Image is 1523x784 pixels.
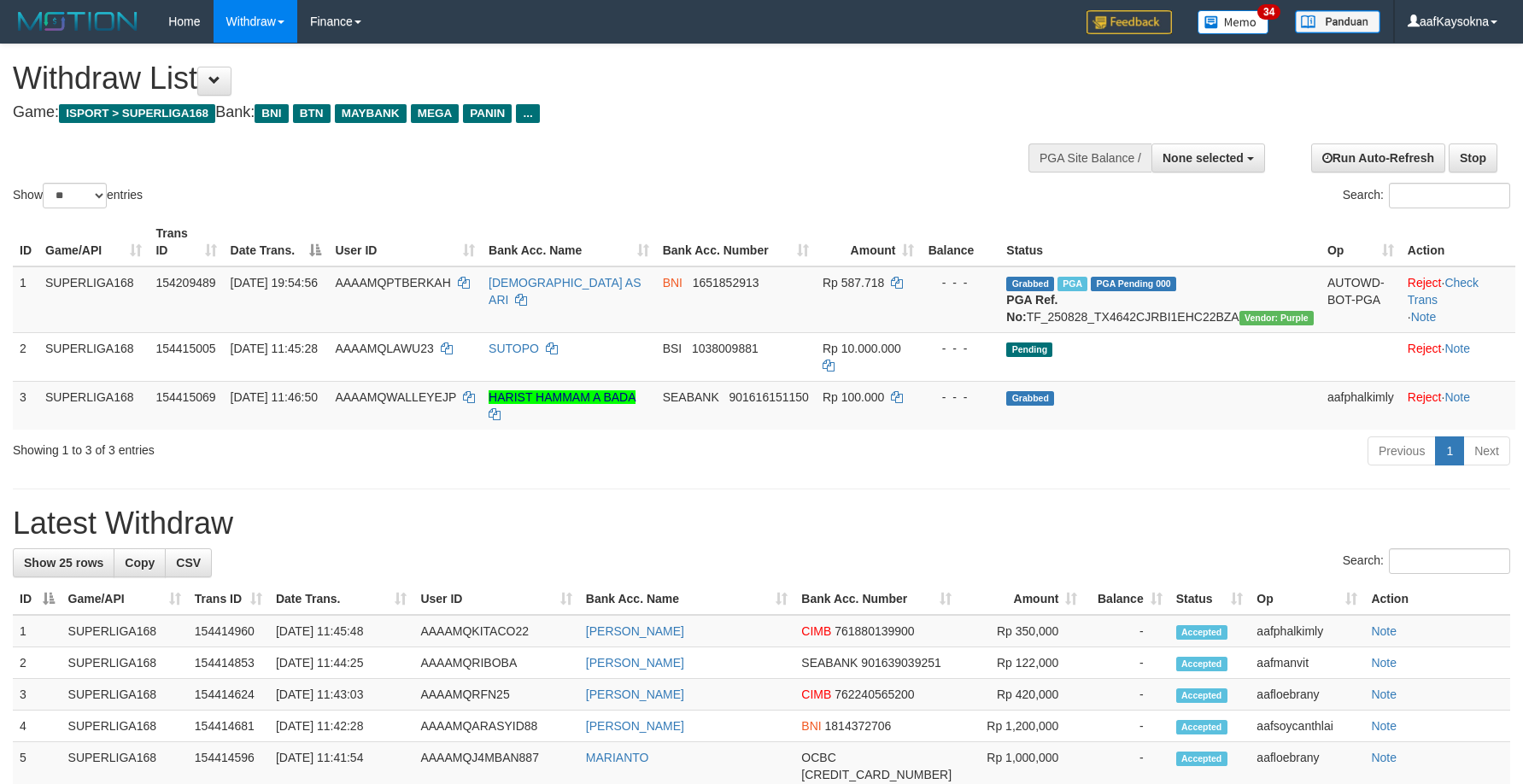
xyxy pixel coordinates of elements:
[835,624,914,638] span: Copy 761880139900 to clipboard
[1311,143,1445,173] a: Run Auto-Refresh
[13,583,62,615] th: ID: activate to sort column descending
[1198,10,1269,34] img: Button%20Memo.svg
[1295,10,1380,33] img: panduan.png
[149,218,223,266] th: Trans ID: activate to sort column ascending
[13,679,62,711] td: 3
[269,583,413,615] th: Date Trans.: activate to sort column ascending
[13,104,999,121] h4: Game: Bank:
[1176,625,1227,640] span: Accepted
[1444,390,1470,404] a: Note
[269,615,413,647] td: [DATE] 11:45:48
[413,647,578,679] td: AAAAMQRIBOBA
[1176,752,1227,766] span: Accepted
[1401,381,1515,430] td: ·
[1371,719,1397,733] a: Note
[38,381,149,430] td: SUPERLIGA168
[1408,390,1442,404] a: Reject
[13,183,143,208] label: Show entries
[825,719,892,733] span: Copy 1814372706 to clipboard
[1239,311,1314,325] span: Vendor URL: https://trx4.1velocity.biz
[801,687,831,701] span: CIMB
[1401,266,1515,333] td: · ·
[1057,277,1087,291] span: Marked by aafchhiseyha
[801,768,952,781] span: Copy 693816522488 to clipboard
[1151,143,1265,173] button: None selected
[335,276,450,290] span: AAAAMQPTBERKAH
[13,61,999,96] h1: Withdraw List
[801,624,831,638] span: CIMB
[1321,266,1401,333] td: AUTOWD-BOT-PGA
[24,556,103,570] span: Show 25 rows
[62,583,188,615] th: Game/API: activate to sort column ascending
[1368,436,1436,465] a: Previous
[1408,342,1442,355] a: Reject
[1364,583,1510,615] th: Action
[1006,277,1054,291] span: Grabbed
[693,276,759,290] span: Copy 1651852913 to clipboard
[188,615,269,647] td: 154414960
[958,647,1084,679] td: Rp 122,000
[1163,151,1244,165] span: None selected
[579,583,794,615] th: Bank Acc. Name: activate to sort column ascending
[13,615,62,647] td: 1
[958,711,1084,742] td: Rp 1,200,000
[958,615,1084,647] td: Rp 350,000
[586,687,684,701] a: [PERSON_NAME]
[13,506,1510,541] h1: Latest Withdraw
[921,218,999,266] th: Balance
[38,266,149,333] td: SUPERLIGA168
[269,679,413,711] td: [DATE] 11:43:03
[1449,143,1497,173] a: Stop
[663,342,682,355] span: BSI
[1006,293,1057,324] b: PGA Ref. No:
[13,332,38,381] td: 2
[1028,143,1151,173] div: PGA Site Balance /
[958,679,1084,711] td: Rp 420,000
[958,583,1084,615] th: Amount: activate to sort column ascending
[823,390,884,404] span: Rp 100.000
[463,104,512,123] span: PANIN
[1084,711,1169,742] td: -
[586,624,684,638] a: [PERSON_NAME]
[1389,548,1510,574] input: Search:
[1006,391,1054,406] span: Grabbed
[114,548,166,577] a: Copy
[13,9,143,34] img: MOTION_logo.png
[231,342,318,355] span: [DATE] 11:45:28
[1084,679,1169,711] td: -
[155,342,215,355] span: 154415005
[663,390,719,404] span: SEABANK
[188,647,269,679] td: 154414853
[165,548,212,577] a: CSV
[823,276,884,290] span: Rp 587.718
[38,218,149,266] th: Game/API: activate to sort column ascending
[823,342,901,355] span: Rp 10.000.000
[801,751,835,764] span: OCBC
[335,104,407,123] span: MAYBANK
[1371,624,1397,638] a: Note
[1084,615,1169,647] td: -
[335,342,433,355] span: AAAAMQLAWU23
[816,218,922,266] th: Amount: activate to sort column ascending
[928,274,993,291] div: - - -
[1250,615,1364,647] td: aafphalkimly
[835,687,914,701] span: Copy 762240565200 to clipboard
[1411,310,1437,324] a: Note
[1389,183,1510,208] input: Search:
[516,104,539,123] span: ...
[489,276,641,307] a: [DEMOGRAPHIC_DATA] AS ARI
[43,183,107,208] select: Showentries
[62,647,188,679] td: SUPERLIGA168
[928,340,993,357] div: - - -
[13,266,38,333] td: 1
[692,342,759,355] span: Copy 1038009881 to clipboard
[1321,218,1401,266] th: Op: activate to sort column ascending
[1176,720,1227,734] span: Accepted
[1343,183,1510,208] label: Search:
[999,218,1321,266] th: Status
[188,679,269,711] td: 154414624
[586,656,684,670] a: [PERSON_NAME]
[13,381,38,430] td: 3
[656,218,816,266] th: Bank Acc. Number: activate to sort column ascending
[13,647,62,679] td: 2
